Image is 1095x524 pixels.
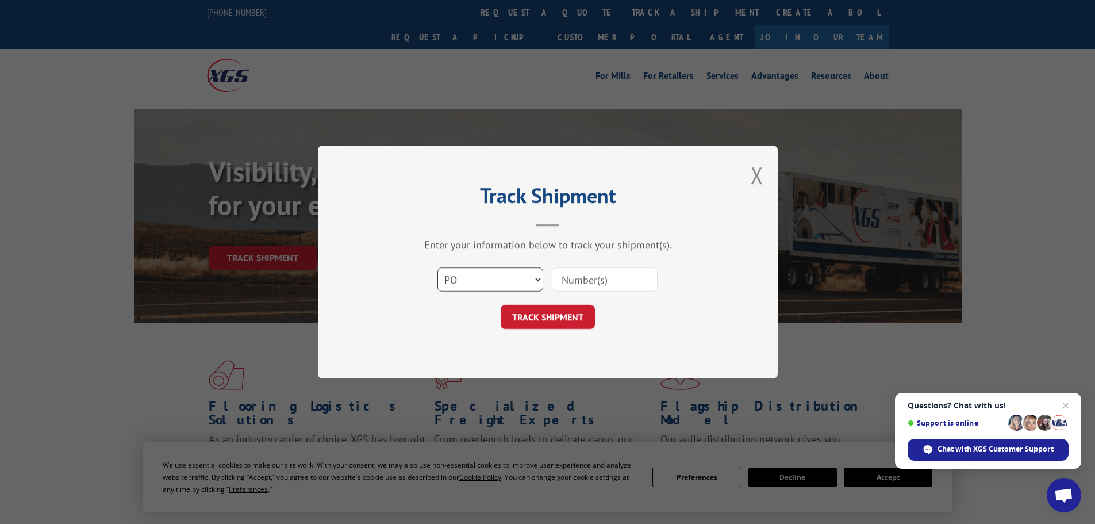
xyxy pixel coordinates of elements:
[751,160,763,190] button: Close modal
[1047,478,1081,512] div: Open chat
[938,444,1054,454] span: Chat with XGS Customer Support
[552,267,658,292] input: Number(s)
[1059,399,1073,412] span: Close chat
[908,439,1069,461] div: Chat with XGS Customer Support
[908,419,1004,427] span: Support is online
[375,188,720,209] h2: Track Shipment
[375,238,720,251] div: Enter your information below to track your shipment(s).
[908,401,1069,410] span: Questions? Chat with us!
[501,305,595,329] button: TRACK SHIPMENT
